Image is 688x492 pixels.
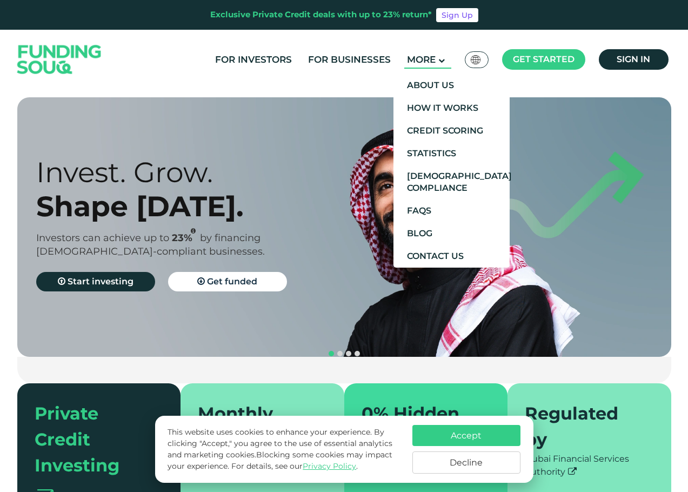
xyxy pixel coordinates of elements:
div: Regulated by [525,401,641,453]
div: Monthly repayments [198,401,314,453]
a: How It Works [393,97,510,119]
span: by financing [DEMOGRAPHIC_DATA]-compliant businesses. [36,232,265,257]
button: Accept [412,425,520,446]
span: Blocking some cookies may impact your experience. [168,450,392,471]
a: Privacy Policy [303,461,356,471]
a: Credit Scoring [393,119,510,142]
button: navigation [336,349,344,358]
button: navigation [327,349,336,358]
a: About Us [393,74,510,97]
a: Contact Us [393,245,510,268]
span: Get funded [207,276,257,287]
span: Sign in [617,54,650,64]
img: Logo [6,32,112,87]
button: navigation [344,349,353,358]
span: More [407,54,436,65]
span: Investors can achieve up to [36,232,169,244]
p: This website uses cookies to enhance your experience. By clicking "Accept," you agree to the use ... [168,427,401,472]
div: 0% Hidden Fees [362,401,478,453]
div: Dubai Financial Services Authority [525,453,654,478]
img: SA Flag [471,55,480,64]
a: Blog [393,222,510,245]
a: Get funded [168,272,287,291]
a: For Businesses [305,51,393,69]
a: [DEMOGRAPHIC_DATA] Compliance [393,165,510,200]
span: For details, see our . [231,461,358,471]
a: Sign Up [436,8,478,22]
span: 23% [172,232,200,244]
button: navigation [353,349,362,358]
a: Start investing [36,272,155,291]
span: Get started [513,54,575,64]
a: Sign in [599,49,669,70]
a: For Investors [212,51,295,69]
button: Decline [412,451,520,474]
div: Invest. Grow. [36,155,363,189]
span: Start investing [68,276,133,287]
a: Statistics [393,142,510,165]
a: FAQs [393,200,510,222]
i: 23% IRR (expected) ~ 15% Net yield (expected) [191,228,196,234]
div: Shape [DATE]. [36,189,363,223]
div: Private Credit Investing [35,401,151,478]
div: Exclusive Private Credit deals with up to 23% return* [210,9,432,21]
